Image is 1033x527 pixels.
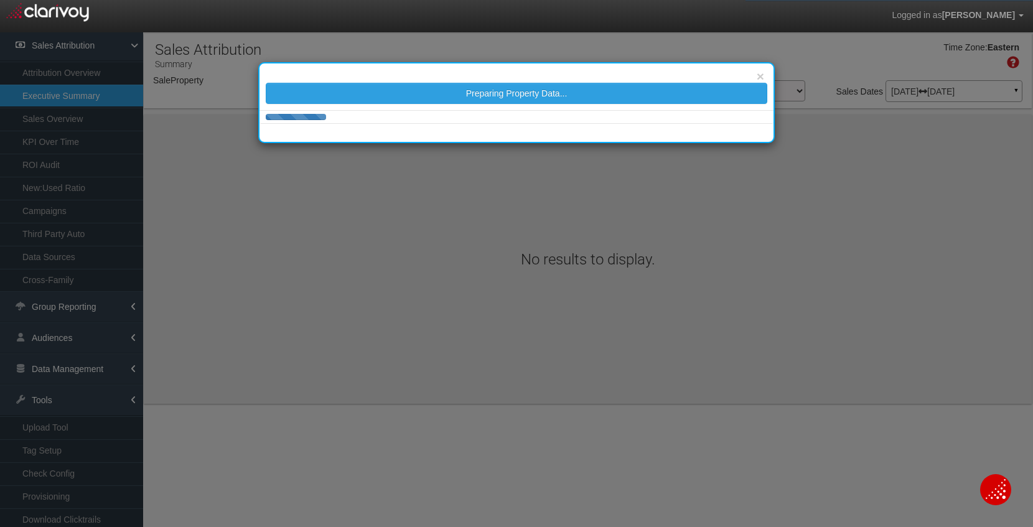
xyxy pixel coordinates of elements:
button: × [757,70,764,83]
span: Logged in as [892,10,942,20]
span: Preparing Property Data... [466,88,568,98]
span: [PERSON_NAME] [942,10,1015,20]
a: Logged in as[PERSON_NAME] [882,1,1033,30]
button: Preparing Property Data... [266,83,767,104]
